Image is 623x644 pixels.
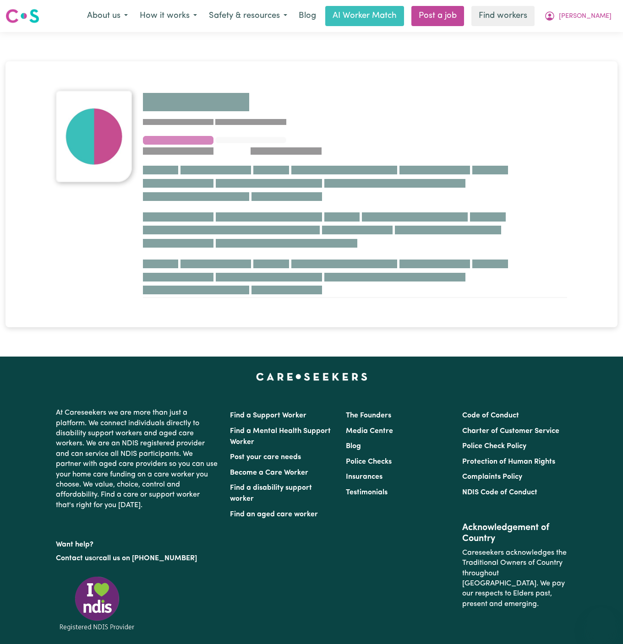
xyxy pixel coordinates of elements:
a: Post a job [411,6,464,26]
p: At Careseekers we are more than just a platform. We connect individuals directly to disability su... [56,404,219,514]
img: Registered NDIS provider [56,575,138,632]
p: Careseekers acknowledges the Traditional Owners of Country throughout [GEOGRAPHIC_DATA]. We pay o... [462,544,567,613]
span: [PERSON_NAME] [559,11,612,22]
a: Media Centre [346,428,393,435]
button: How it works [134,6,203,26]
a: Careseekers home page [256,373,367,380]
a: Code of Conduct [462,412,519,419]
p: Want help? [56,536,219,550]
button: My Account [538,6,618,26]
a: AI Worker Match [325,6,404,26]
a: NDIS Code of Conduct [462,489,537,496]
a: Insurances [346,473,383,481]
img: Careseekers logo [5,8,39,24]
button: Safety & resources [203,6,293,26]
a: Blog [346,443,361,450]
a: Find a disability support worker [230,484,312,503]
a: Protection of Human Rights [462,458,555,465]
a: Police Check Policy [462,443,526,450]
a: Charter of Customer Service [462,428,559,435]
h2: Acknowledgement of Country [462,522,567,544]
a: Blog [293,6,322,26]
p: or [56,550,219,567]
a: Become a Care Worker [230,469,308,476]
a: call us on [PHONE_NUMBER] [99,555,197,562]
a: Post your care needs [230,454,301,461]
iframe: Button to launch messaging window [586,607,616,637]
a: The Founders [346,412,391,419]
a: Complaints Policy [462,473,522,481]
a: Find workers [471,6,535,26]
button: About us [81,6,134,26]
a: Testimonials [346,489,388,496]
a: Careseekers logo [5,5,39,27]
a: Find a Support Worker [230,412,306,419]
a: Contact us [56,555,92,562]
a: Police Checks [346,458,392,465]
a: Find a Mental Health Support Worker [230,428,331,446]
a: Find an aged care worker [230,511,318,518]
